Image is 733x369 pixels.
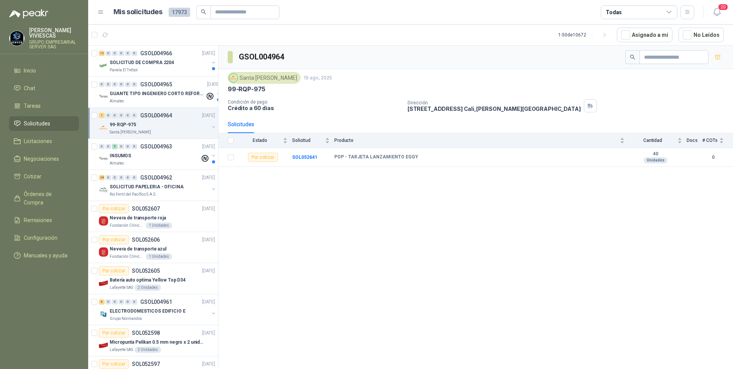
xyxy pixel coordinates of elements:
[644,157,667,163] div: Unidades
[112,82,118,87] div: 0
[125,299,131,305] div: 0
[105,51,111,56] div: 0
[132,268,160,273] p: SOL052605
[118,82,124,87] div: 0
[292,133,334,148] th: Solicitud
[110,98,124,104] p: Almatec
[9,99,79,113] a: Tareas
[110,152,131,160] p: INSUMOS
[687,133,702,148] th: Docs
[99,154,108,163] img: Company Logo
[334,138,618,143] span: Producto
[9,152,79,166] a: Negociaciones
[229,74,238,82] img: Company Logo
[202,298,215,306] p: [DATE]
[140,144,172,149] p: GSOL004963
[99,144,105,149] div: 0
[110,339,205,346] p: Micropunta Pelikan 0.5 mm negro x 2 unidades
[24,119,50,128] span: Solicitudes
[105,82,111,87] div: 0
[169,8,190,17] span: 17973
[105,175,111,180] div: 0
[99,297,217,322] a: 6 0 0 0 0 0 GSOL004961[DATE] Company LogoELECTRODOMESTICOS EDIFICIO EGrupo Normandía
[110,316,142,322] p: Grupo Normandía
[99,61,108,70] img: Company Logo
[202,174,215,181] p: [DATE]
[606,8,622,16] div: Todas
[702,133,733,148] th: # COTs
[202,329,215,337] p: [DATE]
[630,54,635,60] span: search
[24,84,35,92] span: Chat
[207,81,220,88] p: [DATE]
[202,361,215,368] p: [DATE]
[131,144,137,149] div: 0
[110,129,151,135] p: Santa [PERSON_NAME]
[24,137,52,145] span: Licitaciones
[110,245,166,253] p: Nevera de transporte azul
[9,63,79,78] a: Inicio
[110,160,124,166] p: Almatec
[629,138,676,143] span: Cantidad
[99,82,105,87] div: 0
[99,247,108,257] img: Company Logo
[10,31,24,46] img: Company Logo
[9,231,79,245] a: Configuración
[105,144,111,149] div: 0
[112,299,118,305] div: 0
[9,169,79,184] a: Cotizar
[110,90,205,97] p: GUANTE TIPO INGENIERO CORTO REFORZADO
[88,201,218,232] a: Por cotizarSOL052607[DATE] Company LogoNevera de transporte rojaFundación Clínica Shaio1 Unidades
[135,347,161,353] div: 2 Unidades
[99,92,108,101] img: Company Logo
[9,81,79,96] a: Chat
[132,361,160,367] p: SOL052597
[304,74,332,82] p: 19 ago, 2025
[99,235,129,244] div: Por cotizar
[125,82,131,87] div: 0
[146,254,172,260] div: 1 Unidades
[239,51,285,63] h3: GSOL004964
[24,66,36,75] span: Inicio
[99,142,217,166] a: 0 0 5 0 0 0 GSOL004963[DATE] Company LogoINSUMOSAlmatec
[24,234,58,242] span: Configuración
[24,190,72,207] span: Órdenes de Compra
[679,28,724,42] button: No Leídos
[88,325,218,356] a: Por cotizarSOL052598[DATE] Company LogoMicropunta Pelikan 0.5 mm negro x 2 unidadesLafayette SAS2...
[113,7,163,18] h1: Mis solicitudes
[131,175,137,180] div: 0
[718,3,728,11] span: 20
[110,59,174,66] p: SOLICITUD DE COMPRA 2204
[110,214,166,222] p: Nevera de transporte roja
[125,175,131,180] div: 0
[110,67,138,73] p: Panela El Trébol
[202,205,215,213] p: [DATE]
[99,185,108,194] img: Company Logo
[125,144,131,149] div: 0
[202,236,215,244] p: [DATE]
[140,175,172,180] p: GSOL004962
[110,308,186,315] p: ELECTRODOMESTICOS EDIFICIO E
[99,49,217,73] a: 13 0 0 0 0 0 GSOL004966[DATE] Company LogoSOLICITUD DE COMPRA 2204Panela El Trébol
[24,102,41,110] span: Tareas
[9,187,79,210] a: Órdenes de Compra
[228,105,401,111] p: Crédito a 60 días
[99,341,108,350] img: Company Logo
[99,113,105,118] div: 1
[131,51,137,56] div: 0
[110,347,133,353] p: Lafayette SAS
[88,232,218,263] a: Por cotizarSOL052606[DATE] Company LogoNevera de transporte azulFundación Clínica Shaio1 Unidades
[238,133,292,148] th: Estado
[29,40,79,49] p: GRUPO EMPRESARIAL SERVER SAS
[99,51,105,56] div: 13
[9,248,79,263] a: Manuales y ayuda
[132,330,160,336] p: SOL052598
[112,144,118,149] div: 5
[105,299,111,305] div: 0
[99,310,108,319] img: Company Logo
[202,112,215,119] p: [DATE]
[110,222,144,229] p: Fundación Clínica Shaio
[99,359,129,369] div: Por cotizar
[110,254,144,260] p: Fundación Clínica Shaio
[629,133,687,148] th: Cantidad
